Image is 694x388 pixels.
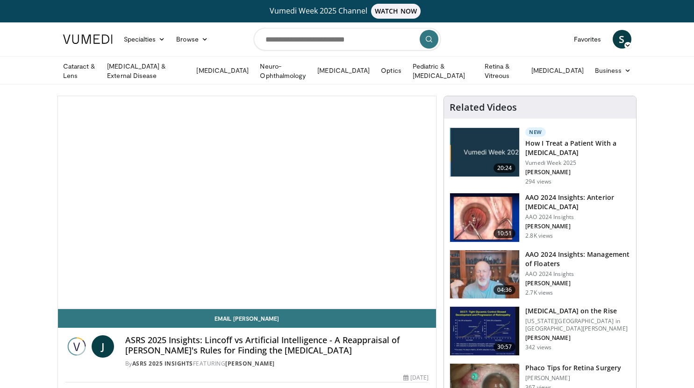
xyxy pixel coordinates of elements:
a: Email [PERSON_NAME] [58,309,436,328]
a: [MEDICAL_DATA] [312,61,375,80]
p: 2.7K views [525,289,553,296]
div: [DATE] [403,374,429,382]
a: Cataract & Lens [57,62,102,80]
a: Pediatric & [MEDICAL_DATA] [407,62,479,80]
p: New [525,127,546,137]
p: AAO 2024 Insights [525,270,630,278]
h4: Related Videos [450,102,517,113]
img: ASRS 2025 Insights [65,335,88,358]
p: [PERSON_NAME] [525,223,630,230]
a: ASRS 2025 Insights [132,360,193,367]
h3: AAO 2024 Insights: Anterior [MEDICAL_DATA] [525,193,630,212]
p: AAO 2024 Insights [525,213,630,221]
a: Neuro-Ophthalmology [254,62,312,80]
a: 10:51 AAO 2024 Insights: Anterior [MEDICAL_DATA] AAO 2024 Insights [PERSON_NAME] 2.8K views [450,193,630,242]
p: [PERSON_NAME] [525,334,630,342]
span: 10:51 [494,229,516,238]
a: Specialties [118,30,171,49]
p: Vumedi Week 2025 [525,159,630,167]
img: VuMedi Logo [63,35,113,44]
span: WATCH NOW [371,4,421,19]
p: 294 views [525,178,551,185]
a: [MEDICAL_DATA] & External Disease [101,62,191,80]
a: S [613,30,631,49]
img: 8e655e61-78ac-4b3e-a4e7-f43113671c25.150x105_q85_crop-smart_upscale.jpg [450,250,519,299]
span: 04:36 [494,285,516,295]
p: [PERSON_NAME] [525,280,630,287]
a: Business [589,61,637,80]
video-js: Video Player [58,96,436,309]
p: 342 views [525,344,551,351]
h3: Phaco Tips for Retina Surgery [525,363,621,373]
a: [MEDICAL_DATA] [191,61,254,80]
a: Optics [375,61,407,80]
a: 30:57 [MEDICAL_DATA] on the Rise [US_STATE][GEOGRAPHIC_DATA] in [GEOGRAPHIC_DATA][PERSON_NAME] [P... [450,306,630,356]
a: Favorites [568,30,607,49]
a: 20:24 New How I Treat a Patient With a [MEDICAL_DATA] Vumedi Week 2025 [PERSON_NAME] 294 views [450,127,630,185]
p: [US_STATE][GEOGRAPHIC_DATA] in [GEOGRAPHIC_DATA][PERSON_NAME] [525,317,630,332]
img: fd942f01-32bb-45af-b226-b96b538a46e6.150x105_q85_crop-smart_upscale.jpg [450,193,519,242]
a: Vumedi Week 2025 ChannelWATCH NOW [64,4,630,19]
a: J [92,335,114,358]
span: 30:57 [494,342,516,352]
h3: AAO 2024 Insights: Management of Floaters [525,250,630,268]
span: 20:24 [494,163,516,173]
p: 2.8K views [525,232,553,240]
a: [MEDICAL_DATA] [526,61,589,80]
img: 02d29458-18ce-4e7f-be78-7423ab9bdffd.jpg.150x105_q85_crop-smart_upscale.jpg [450,128,519,176]
img: 4ce8c11a-29c2-4c44-a801-4e6d49003971.150x105_q85_crop-smart_upscale.jpg [450,307,519,355]
a: 04:36 AAO 2024 Insights: Management of Floaters AAO 2024 Insights [PERSON_NAME] 2.7K views [450,250,630,299]
a: Retina & Vitreous [479,62,526,80]
h3: [MEDICAL_DATA] on the Rise [525,306,630,316]
div: By FEATURING [125,360,429,368]
input: Search topics, interventions [254,28,441,50]
a: [PERSON_NAME] [225,360,275,367]
p: [PERSON_NAME] [525,374,621,382]
h4: ASRS 2025 Insights: Lincoff vs Artificial Intelligence - A Reappraisal of [PERSON_NAME]'s Rules f... [125,335,429,355]
p: [PERSON_NAME] [525,169,630,176]
a: Browse [171,30,214,49]
h3: How I Treat a Patient With a [MEDICAL_DATA] [525,139,630,157]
